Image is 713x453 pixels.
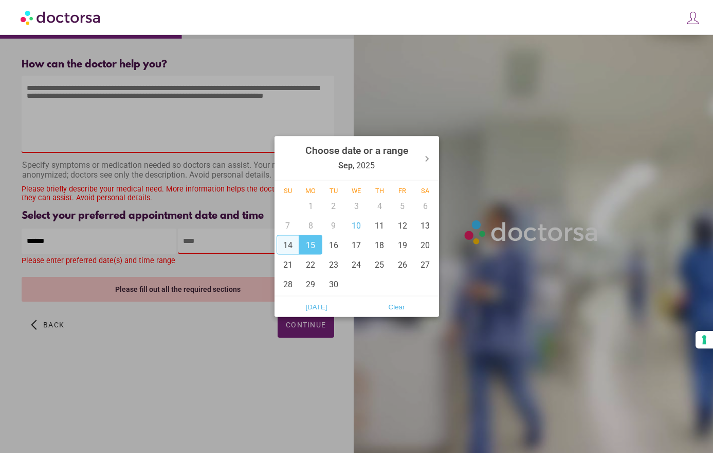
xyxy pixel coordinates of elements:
[391,255,414,274] div: 26
[21,6,102,29] img: Doctorsa.com
[686,11,700,25] img: icons8-customer-100.png
[391,196,414,216] div: 5
[368,187,391,195] div: Th
[322,216,345,235] div: 9
[696,331,713,349] button: Your consent preferences for tracking technologies
[277,255,300,274] div: 21
[322,187,345,195] div: Tu
[322,274,345,294] div: 30
[305,138,408,178] div: , 2025
[391,235,414,255] div: 19
[368,196,391,216] div: 4
[360,299,434,315] span: Clear
[280,299,354,315] span: [DATE]
[277,216,300,235] div: 7
[299,196,322,216] div: 1
[345,216,368,235] div: 10
[299,187,322,195] div: Mo
[322,196,345,216] div: 2
[299,216,322,235] div: 8
[277,235,300,255] div: 14
[414,216,437,235] div: 13
[299,274,322,294] div: 29
[322,235,345,255] div: 16
[322,255,345,274] div: 23
[345,235,368,255] div: 17
[368,235,391,255] div: 18
[299,235,322,255] div: 15
[277,299,357,315] button: [DATE]
[357,299,437,315] button: Clear
[414,196,437,216] div: 6
[391,187,414,195] div: Fr
[277,187,300,195] div: Su
[277,274,300,294] div: 28
[305,145,408,156] strong: Choose date or a range
[345,196,368,216] div: 3
[368,255,391,274] div: 25
[345,255,368,274] div: 24
[414,235,437,255] div: 20
[391,216,414,235] div: 12
[414,255,437,274] div: 27
[299,255,322,274] div: 22
[368,216,391,235] div: 11
[345,187,368,195] div: We
[338,161,353,170] strong: Sep
[414,187,437,195] div: Sa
